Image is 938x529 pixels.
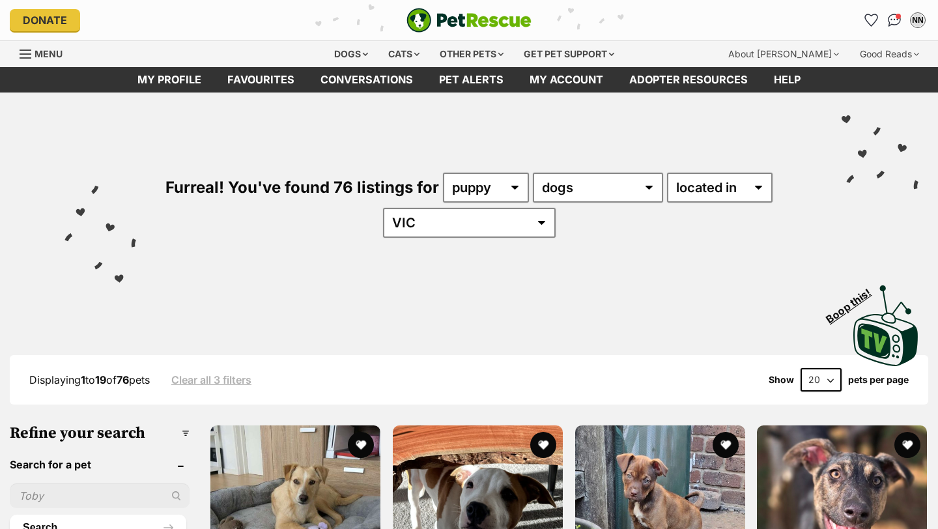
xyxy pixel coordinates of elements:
button: favourite [712,432,738,458]
div: Get pet support [515,41,623,67]
a: conversations [307,67,426,93]
a: Donate [10,9,80,31]
span: Menu [35,48,63,59]
input: Toby [10,483,190,508]
span: Displaying to of pets [29,373,150,386]
div: Good Reads [851,41,928,67]
button: favourite [894,432,920,458]
header: Search for a pet [10,459,190,470]
a: Pet alerts [426,67,517,93]
button: favourite [530,432,556,458]
a: Favourites [860,10,881,31]
span: Furreal! You've found 76 listings for [165,178,439,197]
a: My account [517,67,616,93]
img: PetRescue TV logo [853,285,918,366]
a: Adopter resources [616,67,761,93]
a: Help [761,67,814,93]
a: Favourites [214,67,307,93]
a: My profile [124,67,214,93]
a: Conversations [884,10,905,31]
div: About [PERSON_NAME] [719,41,848,67]
ul: Account quick links [860,10,928,31]
a: PetRescue [406,8,532,33]
label: pets per page [848,375,909,385]
img: chat-41dd97257d64d25036548639549fe6c8038ab92f7586957e7f3b1b290dea8141.svg [888,14,902,27]
strong: 76 [117,373,129,386]
div: Other pets [431,41,513,67]
div: Cats [379,41,429,67]
img: logo-e224e6f780fb5917bec1dbf3a21bbac754714ae5b6737aabdf751b685950b380.svg [406,8,532,33]
a: Boop this! [853,274,918,369]
strong: 1 [81,373,85,386]
button: favourite [348,432,374,458]
a: Clear all 3 filters [171,374,251,386]
div: Dogs [325,41,377,67]
button: My account [907,10,928,31]
strong: 19 [95,373,106,386]
div: NN [911,14,924,27]
a: Menu [20,41,72,64]
h3: Refine your search [10,424,190,442]
span: Show [769,375,794,385]
span: Boop this! [824,278,884,325]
